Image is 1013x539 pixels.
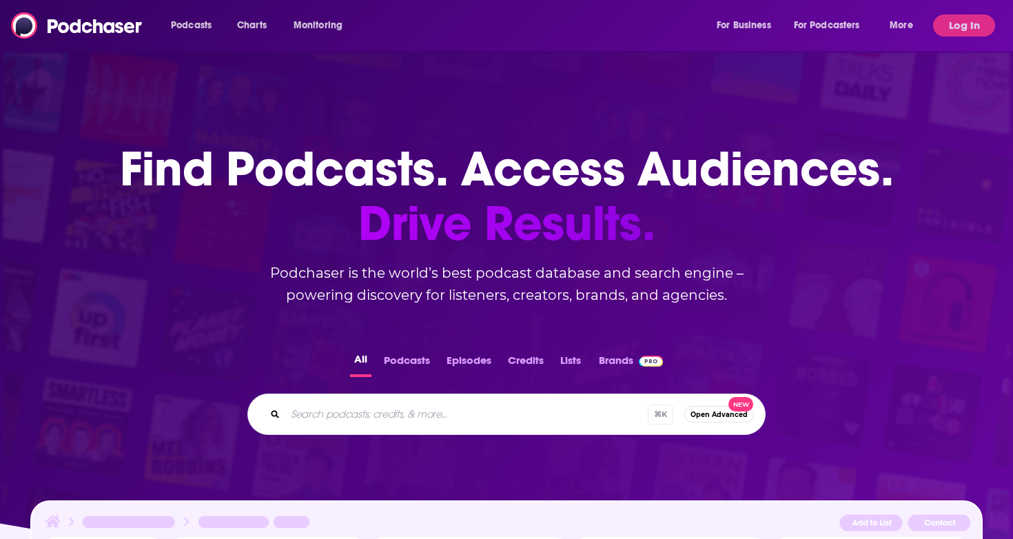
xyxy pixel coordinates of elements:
[690,411,748,418] span: Open Advanced
[161,14,229,37] button: open menu
[120,142,894,251] h1: Find Podcasts. Access Audiences.
[247,394,766,435] div: Search podcasts, credits, & more...
[442,350,495,377] button: Episodes
[11,12,143,39] img: Podchaser - Follow, Share and Rate Podcasts
[707,14,788,37] button: open menu
[237,16,267,35] span: Charts
[890,16,913,35] span: More
[504,350,548,377] button: Credits
[120,196,894,251] span: Drive Results.
[794,16,860,35] span: For Podcasters
[228,14,275,37] a: Charts
[639,356,663,367] img: Podchaser Pro
[785,14,880,37] button: open menu
[284,14,360,37] button: open menu
[648,405,673,425] span: ⌘ K
[350,350,371,377] button: All
[285,403,648,425] input: Search podcasts, credits, & more...
[380,350,434,377] button: Podcasts
[556,350,585,377] button: Lists
[728,397,753,411] span: New
[599,350,663,377] a: BrandsPodchaser Pro
[717,16,771,35] span: For Business
[43,513,970,537] img: Podcast Insights Header
[684,406,754,423] button: Open AdvancedNew
[294,16,342,35] span: Monitoring
[231,262,782,306] h2: Podchaser is the world’s best podcast database and search engine – powering discovery for listene...
[171,16,212,35] span: Podcasts
[933,14,995,37] button: Log In
[880,14,930,37] button: open menu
